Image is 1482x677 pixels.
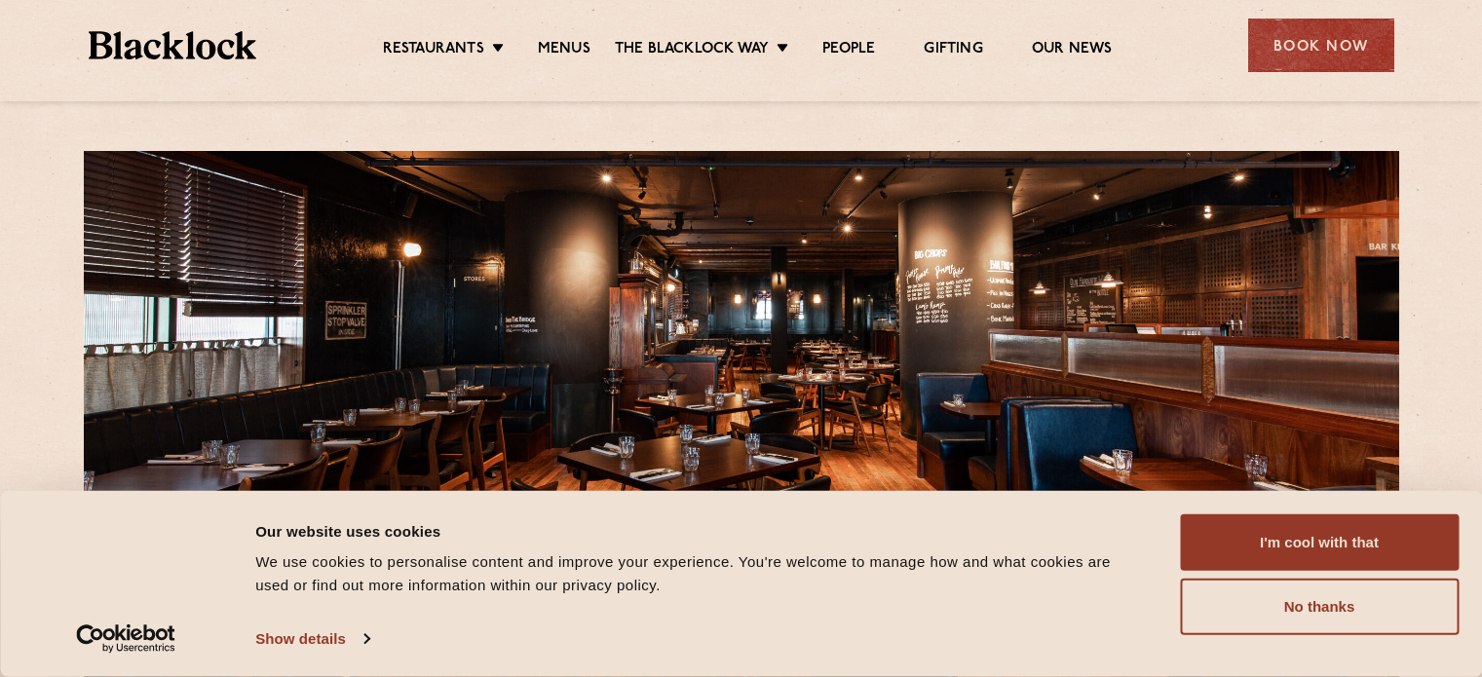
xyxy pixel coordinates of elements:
[1032,40,1113,61] a: Our News
[1180,514,1459,571] button: I'm cool with that
[538,40,590,61] a: Menus
[1248,19,1394,72] div: Book Now
[255,550,1136,597] div: We use cookies to personalise content and improve your experience. You're welcome to manage how a...
[89,31,257,59] img: BL_Textured_Logo-footer-cropped.svg
[383,40,484,61] a: Restaurants
[41,624,211,654] a: Usercentrics Cookiebot - opens in a new window
[255,519,1136,543] div: Our website uses cookies
[1180,579,1459,635] button: No thanks
[924,40,982,61] a: Gifting
[255,624,368,654] a: Show details
[615,40,769,61] a: The Blacklock Way
[822,40,875,61] a: People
